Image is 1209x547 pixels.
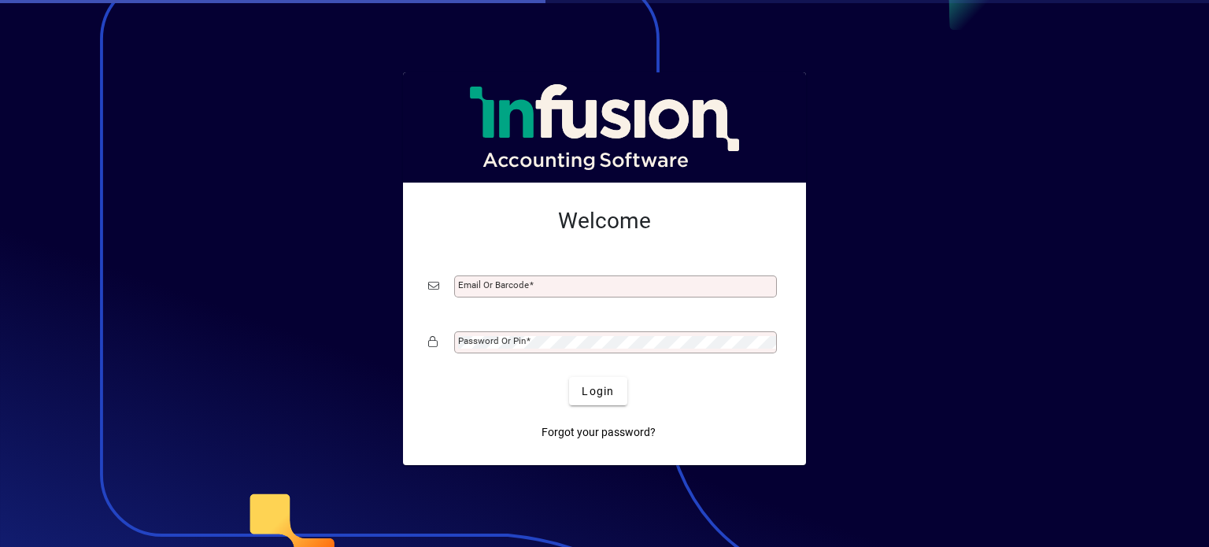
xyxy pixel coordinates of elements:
[535,418,662,446] a: Forgot your password?
[582,383,614,400] span: Login
[458,279,529,290] mat-label: Email or Barcode
[458,335,526,346] mat-label: Password or Pin
[428,208,781,235] h2: Welcome
[569,377,627,405] button: Login
[542,424,656,441] span: Forgot your password?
